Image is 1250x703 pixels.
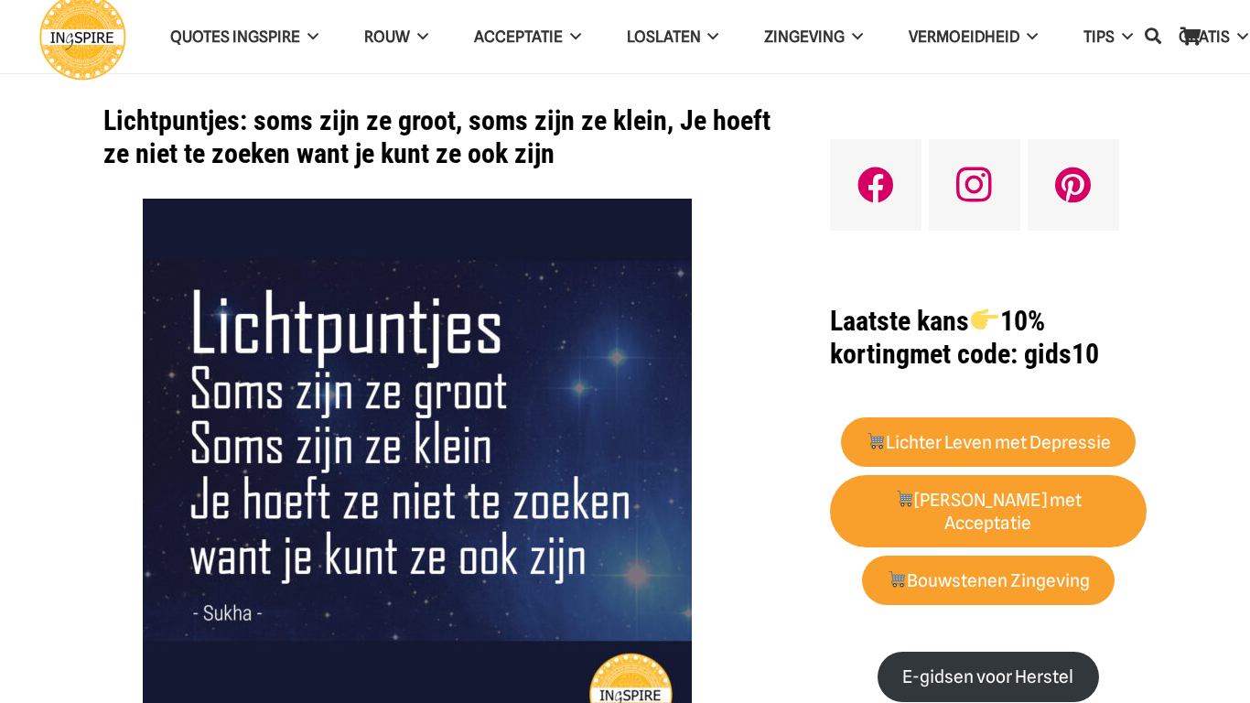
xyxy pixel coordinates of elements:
a: ROUWROUW Menu [341,14,451,60]
strong: E-gidsen voor Herstel [902,666,1073,687]
img: 🛒 [896,490,913,507]
span: QUOTES INGSPIRE Menu [300,14,318,59]
strong: Lichter Leven met Depressie [866,432,1111,453]
span: Zingeving [764,27,845,46]
span: ROUW [364,27,410,46]
a: AcceptatieAcceptatie Menu [451,14,604,60]
a: Instagram [929,139,1020,231]
a: E-gidsen voor Herstel [878,652,1099,702]
h1: Lichtpuntjes: soms zijn ze groot, soms zijn ze klein, Je hoeft ze niet te zoeken want je kunt ze ... [103,104,783,170]
span: GRATIS Menu [1230,14,1248,59]
a: Zoeken [1135,15,1171,59]
strong: [PERSON_NAME] met Acceptatie [895,490,1083,534]
span: VERMOEIDHEID Menu [1019,14,1038,59]
span: Acceptatie Menu [563,14,581,59]
span: Loslaten [627,27,701,46]
span: TIPS [1083,27,1115,46]
a: ZingevingZingeving Menu [741,14,886,60]
a: TIPSTIPS Menu [1061,14,1156,60]
h1: met code: gids10 [830,305,1147,371]
img: 🛒 [867,432,884,449]
a: 🛒[PERSON_NAME] met Acceptatie [830,475,1147,548]
a: Pinterest [1028,139,1119,231]
img: 🛒 [888,570,905,588]
img: 👉 [971,306,998,333]
span: TIPS Menu [1115,14,1133,59]
span: Loslaten Menu [701,14,719,59]
a: 🛒Lichter Leven met Depressie [841,417,1137,468]
a: 🛒Bouwstenen Zingeving [862,556,1115,606]
a: LoslatenLoslaten Menu [604,14,742,60]
a: VERMOEIDHEIDVERMOEIDHEID Menu [886,14,1061,60]
strong: Bouwstenen Zingeving [887,570,1090,591]
strong: Laatste kans 10% korting [830,305,1045,370]
span: ROUW Menu [410,14,428,59]
span: VERMOEIDHEID [909,27,1019,46]
span: QUOTES INGSPIRE [170,27,300,46]
a: QUOTES INGSPIREQUOTES INGSPIRE Menu [147,14,341,60]
a: Facebook [830,139,921,231]
span: Zingeving Menu [845,14,863,59]
span: GRATIS [1179,27,1230,46]
span: Acceptatie [474,27,563,46]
